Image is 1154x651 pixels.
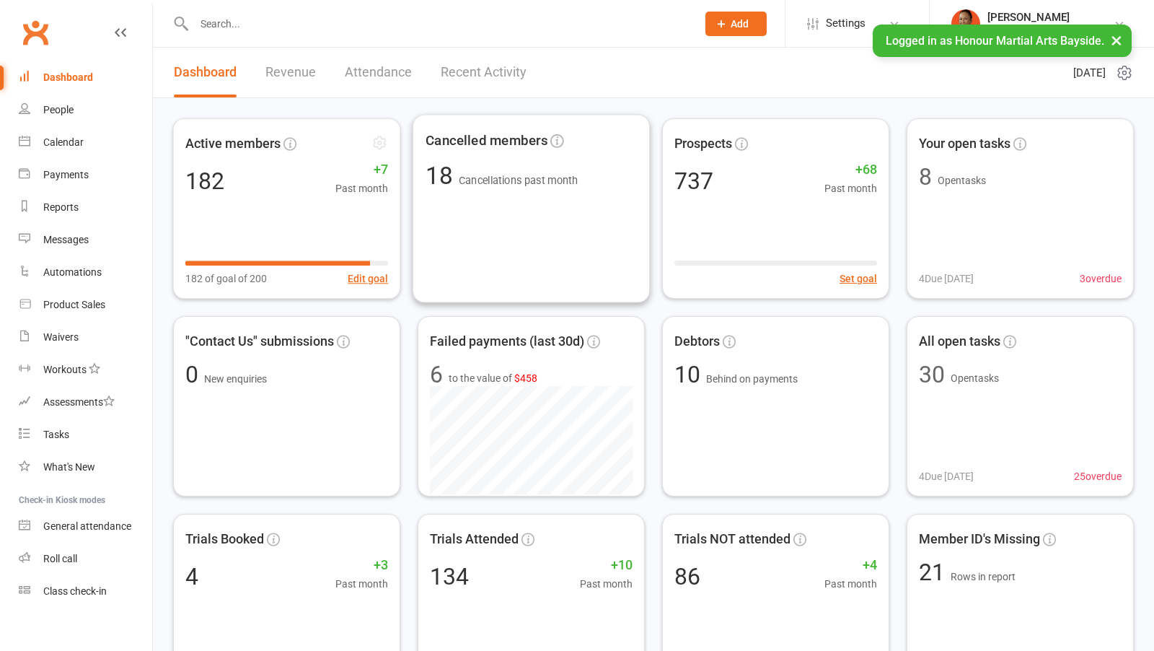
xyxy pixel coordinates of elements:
[185,271,267,287] span: 182 of goal of 200
[43,136,84,148] div: Calendar
[674,529,790,550] span: Trials NOT attended
[19,354,152,386] a: Workouts
[426,161,459,190] span: 18
[951,571,1016,582] span: Rows in report
[826,7,865,40] span: Settings
[19,386,152,419] a: Assessments
[19,224,152,256] a: Messages
[190,14,687,34] input: Search...
[335,555,388,576] span: +3
[43,331,79,343] div: Waivers
[43,201,79,213] div: Reports
[705,12,767,36] button: Add
[1074,468,1122,484] span: 25 overdue
[426,130,547,152] span: Cancelled members
[204,373,267,385] span: New enquiries
[348,271,388,287] button: Edit goal
[951,9,980,38] img: thumb_image1722232694.png
[824,576,877,592] span: Past month
[185,565,198,588] div: 4
[19,419,152,451] a: Tasks
[951,372,999,384] span: Open tasks
[43,553,77,564] div: Roll call
[43,266,102,278] div: Automations
[1080,271,1122,287] span: 3 overdue
[43,169,89,180] div: Payments
[919,165,932,188] div: 8
[919,271,974,287] span: 4 Due [DATE]
[430,565,469,588] div: 134
[731,18,749,30] span: Add
[824,160,877,180] span: +68
[987,24,1114,37] div: Honour Martial Arts Bayside
[43,520,131,532] div: General attendance
[514,372,537,384] span: $458
[824,555,877,576] span: +4
[19,543,152,575] a: Roll call
[17,14,53,51] a: Clubworx
[19,159,152,191] a: Payments
[335,576,388,592] span: Past month
[919,559,951,586] span: 21
[43,71,93,83] div: Dashboard
[19,256,152,289] a: Automations
[19,321,152,354] a: Waivers
[840,271,877,287] button: Set goal
[430,331,584,352] span: Failed payments (last 30d)
[19,510,152,543] a: General attendance kiosk mode
[185,331,334,352] span: "Contact Us" submissions
[185,133,281,154] span: Active members
[1104,25,1129,56] button: ×
[43,461,95,473] div: What's New
[449,370,537,386] span: to the value of
[19,126,152,159] a: Calendar
[43,299,105,310] div: Product Sales
[919,468,974,484] span: 4 Due [DATE]
[19,61,152,94] a: Dashboard
[43,234,89,245] div: Messages
[43,104,74,115] div: People
[459,174,578,186] span: Cancellations past month
[674,361,706,388] span: 10
[43,396,115,408] div: Assessments
[335,180,388,196] span: Past month
[919,331,1000,352] span: All open tasks
[174,48,237,97] a: Dashboard
[987,11,1114,24] div: [PERSON_NAME]
[185,169,224,192] div: 182
[430,363,443,386] div: 6
[674,331,720,352] span: Debtors
[919,134,1010,154] span: Your open tasks
[19,191,152,224] a: Reports
[43,364,87,375] div: Workouts
[674,170,713,193] div: 737
[580,555,633,576] span: +10
[919,363,945,386] div: 30
[19,575,152,608] a: Class kiosk mode
[430,529,519,550] span: Trials Attended
[674,134,732,154] span: Prospects
[19,94,152,126] a: People
[674,565,700,588] div: 86
[886,34,1104,48] span: Logged in as Honour Martial Arts Bayside.
[1073,64,1106,82] span: [DATE]
[441,48,527,97] a: Recent Activity
[185,529,264,550] span: Trials Booked
[19,451,152,484] a: What's New
[580,576,633,592] span: Past month
[43,585,107,597] div: Class check-in
[706,373,798,385] span: Behind on payments
[345,48,412,97] a: Attendance
[265,48,316,97] a: Revenue
[824,180,877,196] span: Past month
[335,160,388,180] span: +7
[919,529,1040,550] span: Member ID's Missing
[185,361,204,388] span: 0
[938,175,986,186] span: Open tasks
[43,429,69,440] div: Tasks
[19,289,152,321] a: Product Sales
